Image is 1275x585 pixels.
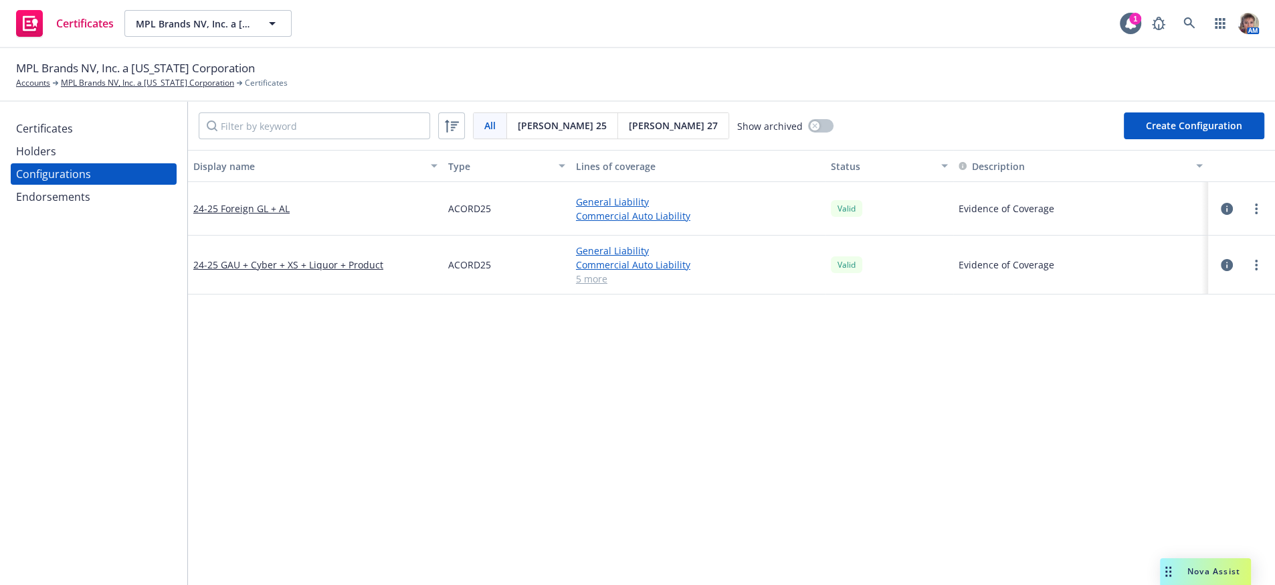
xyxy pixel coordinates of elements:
span: Certificates [245,77,288,89]
div: Toggle SortBy [959,159,1188,173]
a: more [1248,257,1264,273]
a: Endorsements [11,186,177,207]
button: Lines of coverage [571,150,825,182]
button: Description [959,159,1025,173]
div: Holders [16,141,56,162]
div: Configurations [16,163,91,185]
div: Display name [193,159,423,173]
button: Evidence of Coverage [959,258,1054,272]
button: MPL Brands NV, Inc. a [US_STATE] Corporation [124,10,292,37]
a: more [1248,201,1264,217]
a: Configurations [11,163,177,185]
button: Nova Assist [1160,558,1251,585]
div: Type [448,159,551,173]
div: Certificates [16,118,73,139]
button: Type [443,150,571,182]
div: Lines of coverage [576,159,820,173]
a: 5 more [576,272,820,286]
span: MPL Brands NV, Inc. a [US_STATE] Corporation [136,17,252,31]
a: Commercial Auto Liability [576,209,820,223]
img: photo [1238,13,1259,34]
div: Valid [831,200,862,217]
div: ACORD25 [443,236,571,295]
a: Switch app [1207,10,1234,37]
div: 1 [1129,13,1141,25]
span: MPL Brands NV, Inc. a [US_STATE] Corporation [16,60,255,77]
button: Evidence of Coverage [959,201,1054,216]
a: 24-25 GAU + Cyber + XS + Liquor + Product [193,258,383,272]
a: General Liability [576,195,820,209]
button: Status [825,150,953,182]
span: Nova Assist [1187,566,1240,577]
span: [PERSON_NAME] 27 [629,118,718,133]
a: MPL Brands NV, Inc. a [US_STATE] Corporation [61,77,234,89]
a: General Liability [576,244,820,258]
div: Drag to move [1160,558,1177,585]
a: Accounts [16,77,50,89]
a: Certificates [11,118,177,139]
span: [PERSON_NAME] 25 [518,118,607,133]
a: 24-25 Foreign GL + AL [193,201,290,216]
a: Holders [11,141,177,162]
a: Commercial Auto Liability [576,258,820,272]
input: Filter by keyword [199,112,430,139]
div: ACORD25 [443,182,571,236]
a: Report a Bug [1145,10,1172,37]
button: Create Configuration [1124,112,1264,139]
div: Valid [831,256,862,273]
div: Endorsements [16,186,90,207]
span: Show archived [737,119,803,133]
span: All [484,118,496,133]
span: Certificates [56,18,114,29]
div: Status [831,159,933,173]
a: Certificates [11,5,119,42]
button: Display name [188,150,443,182]
a: Search [1176,10,1203,37]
